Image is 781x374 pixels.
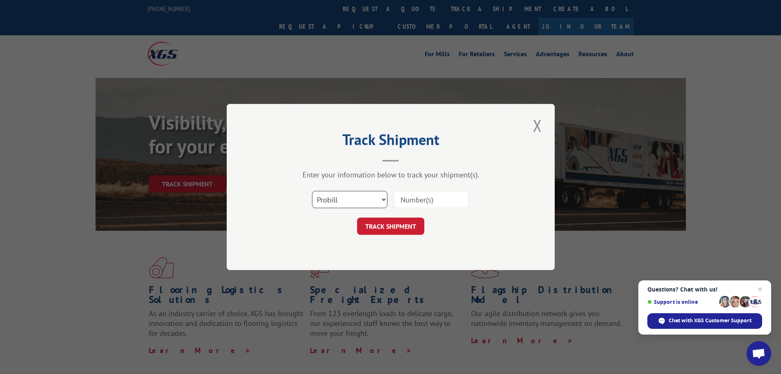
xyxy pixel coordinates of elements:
[357,218,424,235] button: TRACK SHIPMENT
[647,313,762,329] span: Chat with XGS Customer Support
[647,286,762,293] span: Questions? Chat with us!
[268,134,514,149] h2: Track Shipment
[394,191,469,208] input: Number(s)
[669,317,751,324] span: Chat with XGS Customer Support
[747,341,771,366] a: Open chat
[268,170,514,179] div: Enter your information below to track your shipment(s).
[647,299,716,305] span: Support is online
[531,114,544,137] button: Close modal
